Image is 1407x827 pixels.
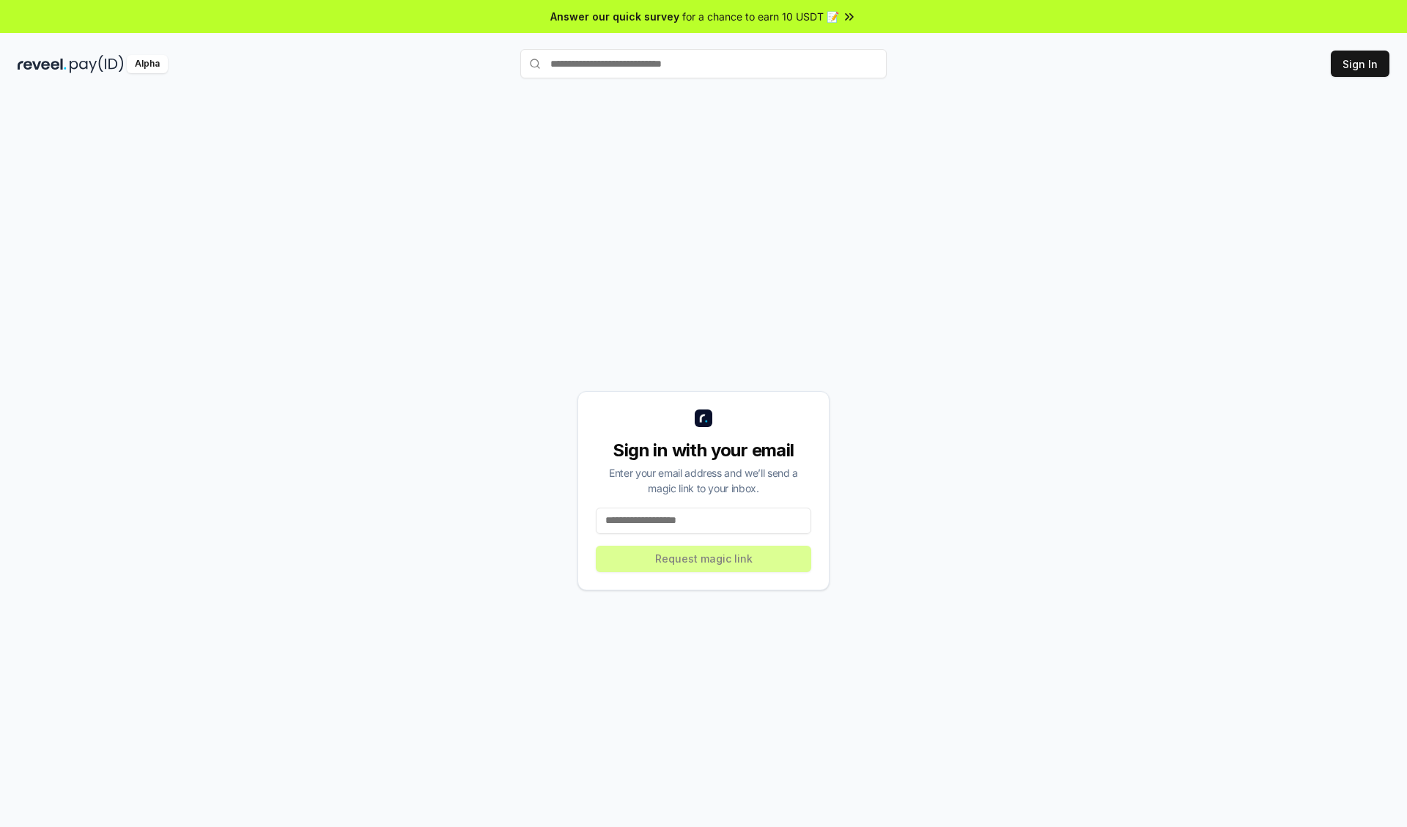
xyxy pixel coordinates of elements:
div: Alpha [127,55,168,73]
span: Answer our quick survey [550,9,679,24]
span: for a chance to earn 10 USDT 📝 [682,9,839,24]
div: Sign in with your email [596,439,811,462]
div: Enter your email address and we’ll send a magic link to your inbox. [596,465,811,496]
img: logo_small [695,409,712,427]
img: reveel_dark [18,55,67,73]
img: pay_id [70,55,124,73]
button: Sign In [1331,51,1389,77]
